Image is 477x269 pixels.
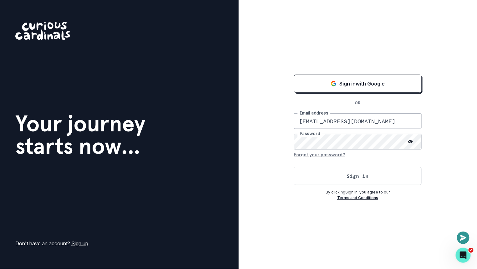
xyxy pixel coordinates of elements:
[294,75,422,93] button: Sign in with Google (GSuite)
[71,240,88,247] a: Sign up
[456,248,471,263] iframe: Intercom live chat
[294,189,422,195] p: By clicking Sign In , you agree to our
[469,248,474,253] span: 2
[294,167,422,185] button: Sign in
[15,112,145,157] h1: Your journey starts now...
[15,240,88,247] p: Don't have an account?
[457,232,469,244] button: Open or close messaging widget
[351,100,364,106] p: OR
[15,22,70,40] img: Curious Cardinals Logo
[337,195,378,200] a: Terms and Conditions
[339,80,385,87] p: Sign in with Google
[294,149,345,159] button: Forgot your password?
